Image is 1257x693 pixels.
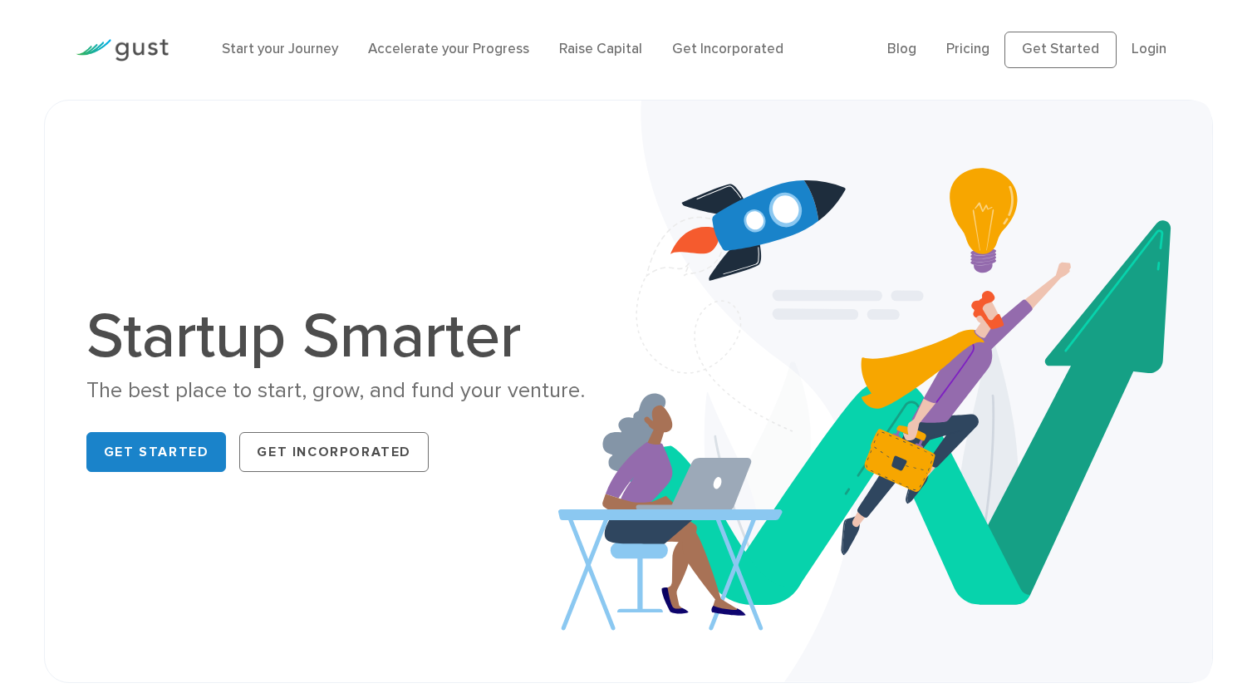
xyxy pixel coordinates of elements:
[1004,32,1117,68] a: Get Started
[559,41,642,57] a: Raise Capital
[368,41,529,57] a: Accelerate your Progress
[222,41,338,57] a: Start your Journey
[1132,41,1166,57] a: Login
[86,432,227,472] a: Get Started
[86,376,616,405] div: The best place to start, grow, and fund your venture.
[239,432,429,472] a: Get Incorporated
[558,101,1213,682] img: Startup Smarter Hero
[946,41,989,57] a: Pricing
[672,41,783,57] a: Get Incorporated
[76,39,169,61] img: Gust Logo
[887,41,916,57] a: Blog
[86,305,616,368] h1: Startup Smarter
